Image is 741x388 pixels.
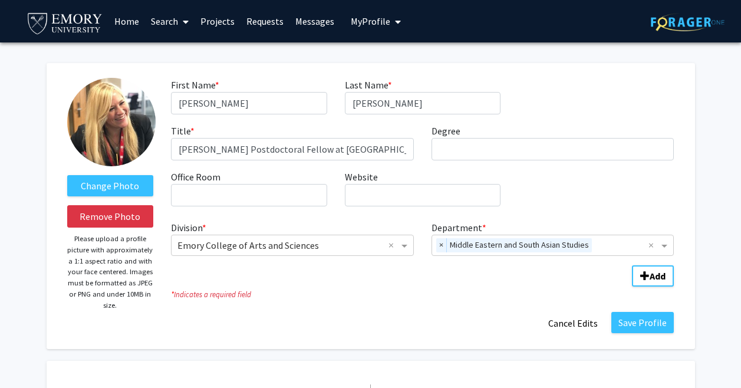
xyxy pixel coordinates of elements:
[423,221,683,256] div: Department
[108,1,145,42] a: Home
[388,238,399,252] span: Clear all
[650,270,666,282] b: Add
[171,78,219,92] label: First Name
[67,175,154,196] label: ChangeProfile Picture
[611,312,674,333] button: Save Profile
[541,312,605,334] button: Cancel Edits
[195,1,241,42] a: Projects
[67,78,156,166] img: Profile Picture
[632,265,674,287] button: Add Division/Department
[162,221,423,256] div: Division
[351,15,390,27] span: My Profile
[171,124,195,138] label: Title
[9,335,50,379] iframe: Chat
[648,238,658,252] span: Clear all
[432,124,460,138] label: Degree
[171,289,674,300] i: Indicates a required field
[67,234,154,311] p: Please upload a profile picture with approximately a 1:1 aspect ratio and with your face centered...
[171,235,414,256] ng-select: Division
[171,170,220,184] label: Office Room
[432,235,674,256] ng-select: Department
[651,13,724,31] img: ForagerOne Logo
[67,205,154,228] button: Remove Photo
[289,1,340,42] a: Messages
[145,1,195,42] a: Search
[345,170,378,184] label: Website
[241,1,289,42] a: Requests
[26,9,104,36] img: Emory University Logo
[436,238,447,252] span: ×
[447,238,592,252] span: Middle Eastern and South Asian Studies
[345,78,392,92] label: Last Name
